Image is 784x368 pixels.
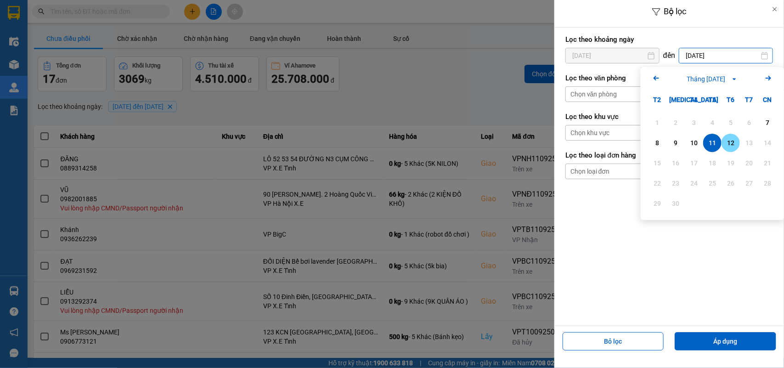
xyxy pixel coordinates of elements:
div: 11 [706,137,719,148]
div: Not available. Thứ Hai, tháng 09 1 2025. [648,113,666,132]
div: T2 [648,91,666,109]
div: 6 [743,117,756,128]
div: Choose Chủ Nhật, tháng 09 7 2025. It's available. [758,113,777,132]
div: 23 [669,178,682,189]
div: Not available. Thứ Hai, tháng 09 15 2025. [648,154,666,172]
div: Choose Thứ Tư, tháng 09 10 2025. It's available. [685,134,703,152]
div: Not available. Thứ Sáu, tháng 09 5 2025. [722,113,740,132]
div: 13 [743,137,756,148]
div: Not available. Thứ Bảy, tháng 09 27 2025. [740,174,758,192]
div: Not available. Thứ Tư, tháng 09 24 2025. [685,174,703,192]
div: 27 [743,178,756,189]
div: 25 [706,178,719,189]
div: 8 [651,137,664,148]
div: Not available. Chủ Nhật, tháng 09 28 2025. [758,174,777,192]
div: 15 [651,158,664,169]
div: 7 [761,117,774,128]
div: Not available. Thứ Sáu, tháng 09 26 2025. [722,174,740,192]
div: Not available. Thứ Ba, tháng 09 16 2025. [666,154,685,172]
div: Not available. Thứ Ba, tháng 09 23 2025. [666,174,685,192]
div: 16 [669,158,682,169]
div: 28 [761,178,774,189]
label: Lọc theo loại đơn hàng [565,151,773,160]
div: 20 [743,158,756,169]
div: 9 [669,137,682,148]
button: Next month. [763,73,774,85]
div: 22 [651,178,664,189]
div: Chọn khu vực [570,128,609,137]
button: Tháng [DATE] [684,74,741,84]
div: Calendar. [641,67,784,220]
div: Not available. Chủ Nhật, tháng 09 21 2025. [758,154,777,172]
svg: Arrow Left [651,73,662,84]
div: 24 [688,178,700,189]
div: Not available. Chủ Nhật, tháng 09 14 2025. [758,134,777,152]
div: Not available. Thứ Hai, tháng 09 29 2025. [648,194,666,213]
div: T4 [685,91,703,109]
div: 2 [669,117,682,128]
div: Choose Thứ Hai, tháng 09 8 2025. It's available. [648,134,666,152]
label: Lọc theo khu vực [565,112,773,121]
div: Not available. Thứ Hai, tháng 09 22 2025. [648,174,666,192]
div: Choose Thứ Sáu, tháng 09 12 2025. It's available. [722,134,740,152]
button: Previous month. [651,73,662,85]
div: đến [660,51,679,60]
div: 4 [706,117,719,128]
div: Not available. Thứ Năm, tháng 09 18 2025. [703,154,722,172]
button: Áp dụng [675,332,776,351]
label: Lọc theo văn phòng [565,74,773,83]
div: 30 [669,198,682,209]
div: 1 [651,117,664,128]
div: 29 [651,198,664,209]
input: Select a date. [679,48,773,63]
div: Not available. Thứ Tư, tháng 09 17 2025. [685,154,703,172]
div: 12 [724,137,737,148]
div: T5 [703,91,722,109]
span: Bộ lọc [664,6,687,16]
div: Choose Thứ Ba, tháng 09 9 2025. It's available. [666,134,685,152]
div: 14 [761,137,774,148]
div: 21 [761,158,774,169]
div: T6 [722,91,740,109]
div: 3 [688,117,700,128]
div: [MEDICAL_DATA] [666,91,685,109]
div: T7 [740,91,758,109]
button: Bỏ lọc [563,332,664,351]
svg: Arrow Right [763,73,774,84]
label: Lọc theo khoảng ngày [565,35,773,44]
div: Not available. Thứ Bảy, tháng 09 20 2025. [740,154,758,172]
div: Not available. Thứ Ba, tháng 09 30 2025. [666,194,685,213]
div: 26 [724,178,737,189]
div: Not available. Thứ Sáu, tháng 09 19 2025. [722,154,740,172]
div: Not available. Thứ Tư, tháng 09 3 2025. [685,113,703,132]
div: 17 [688,158,700,169]
div: Chọn loại đơn [570,167,610,176]
div: 19 [724,158,737,169]
div: Not available. Thứ Năm, tháng 09 25 2025. [703,174,722,192]
input: Select a date. [566,48,659,63]
div: Selected. Thứ Năm, tháng 09 11 2025. It's available. [703,134,722,152]
div: 18 [706,158,719,169]
div: Chọn văn phòng [570,90,617,99]
div: 5 [724,117,737,128]
div: Not available. Thứ Ba, tháng 09 2 2025. [666,113,685,132]
div: Not available. Thứ Bảy, tháng 09 13 2025. [740,134,758,152]
div: Not available. Thứ Bảy, tháng 09 6 2025. [740,113,758,132]
div: Not available. Thứ Năm, tháng 09 4 2025. [703,113,722,132]
div: CN [758,91,777,109]
div: 10 [688,137,700,148]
